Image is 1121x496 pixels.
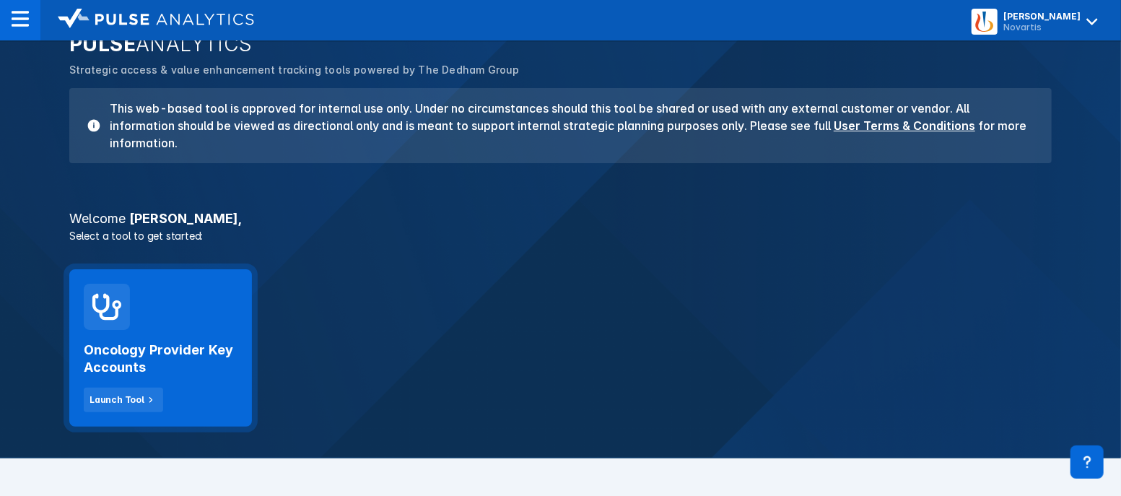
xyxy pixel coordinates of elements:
h3: This web-based tool is approved for internal use only. Under no circumstances should this tool be... [101,100,1034,152]
p: Strategic access & value enhancement tracking tools powered by The Dedham Group [69,62,1052,78]
div: Launch Tool [90,393,144,406]
span: ANALYTICS [136,32,253,56]
a: User Terms & Conditions [834,118,975,133]
div: Contact Support [1070,445,1104,479]
h3: [PERSON_NAME] , [61,212,1060,225]
button: Launch Tool [84,388,163,412]
img: menu button [974,12,995,32]
img: menu--horizontal.svg [12,10,29,27]
h2: Oncology Provider Key Accounts [84,341,237,376]
span: Welcome [69,211,126,226]
h2: PULSE [69,32,1052,56]
p: Select a tool to get started: [61,228,1060,243]
a: logo [40,9,254,32]
img: logo [58,9,254,29]
div: [PERSON_NAME] [1003,11,1081,22]
a: Oncology Provider Key AccountsLaunch Tool [69,269,252,427]
div: Novartis [1003,22,1081,32]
